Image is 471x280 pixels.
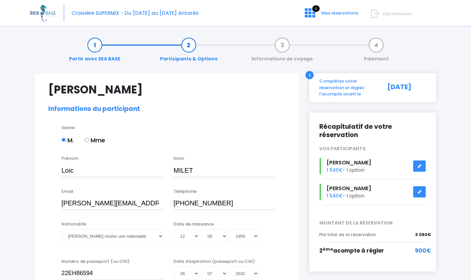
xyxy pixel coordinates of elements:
label: Téléphone [174,188,197,195]
label: Numéro de passeport (ou CNI) [61,258,130,265]
span: Mes réservations [321,10,358,16]
label: Email [61,188,73,195]
label: Nom [174,155,184,162]
label: Date de naissance [174,221,214,227]
span: Déconnexion [383,11,412,17]
label: Date d'expiration (passeport ou CNI) [174,258,255,265]
span: [PERSON_NAME] [327,185,371,192]
span: Prix total de la réservation [319,231,376,238]
span: 1 540€ [327,192,343,199]
div: VOS PARTICIPANTS [314,145,431,152]
label: Genre [61,124,75,131]
sup: ème [323,246,333,252]
div: - 1 option [314,184,431,200]
h1: [PERSON_NAME] [48,83,286,96]
span: MONTANT DE LA RÉSERVATION [314,220,431,227]
div: - 1 option [314,158,431,175]
span: 3 080€ [415,231,431,238]
span: 2 acompte à régler [319,247,384,255]
label: M. [61,136,74,145]
span: 6 [312,5,320,12]
input: M. [61,138,66,142]
h2: Informations du participant [48,105,286,113]
input: Mme [85,138,89,142]
span: Croisière SUPERMIX - Du [DATE] au [DATE] Antarès [71,10,199,17]
label: Mme [85,136,105,145]
div: Complétez votre réservation et réglez l'acompte avant le [314,78,382,97]
span: 900€ [415,247,431,255]
a: 6 Mes réservations [299,12,362,18]
div: i [305,71,314,79]
a: Paiement [361,42,392,62]
div: [DATE] [382,78,431,97]
span: [PERSON_NAME] [327,159,371,166]
label: Prénom [61,155,78,162]
a: Participants & Options [157,42,221,62]
a: Partir avec SEA BASE [66,42,124,62]
span: 1 540€ [327,167,343,173]
label: Nationalité [61,221,86,227]
h2: Récapitulatif de votre réservation [319,122,426,139]
a: Informations de voyage [248,42,316,62]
